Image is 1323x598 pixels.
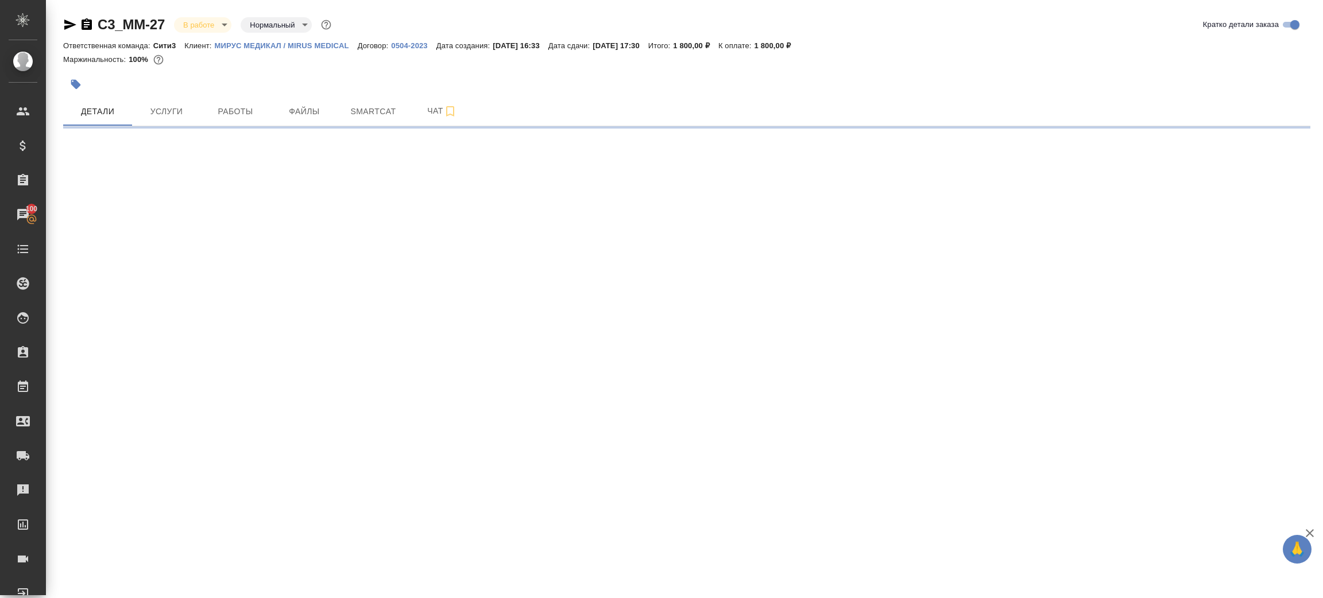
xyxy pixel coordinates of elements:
p: Клиент: [184,41,214,50]
span: Услуги [139,104,194,119]
button: Скопировать ссылку для ЯМессенджера [63,18,77,32]
p: [DATE] 16:33 [493,41,548,50]
p: 1 800,00 ₽ [673,41,718,50]
span: Детали [70,104,125,119]
p: Дата сдачи: [548,41,593,50]
span: 100 [19,203,45,215]
p: 0504-2023 [391,41,436,50]
a: 0504-2023 [391,40,436,50]
button: Скопировать ссылку [80,18,94,32]
p: [DATE] 17:30 [593,41,648,50]
p: 1 800,00 ₽ [755,41,800,50]
button: Доп статусы указывают на важность/срочность заказа [319,17,334,32]
a: 100 [3,200,43,229]
p: МИРУС МЕДИКАЛ / MIRUS MEDICAL [215,41,358,50]
span: 🙏 [1287,537,1307,561]
p: Договор: [358,41,392,50]
div: В работе [174,17,231,33]
svg: Подписаться [443,104,457,118]
p: Ответственная команда: [63,41,153,50]
button: В работе [180,20,218,30]
p: Маржинальность: [63,55,129,64]
span: Чат [415,104,470,118]
p: Сити3 [153,41,185,50]
span: Кратко детали заказа [1203,19,1279,30]
a: МИРУС МЕДИКАЛ / MIRUS MEDICAL [215,40,358,50]
span: Smartcat [346,104,401,119]
span: Работы [208,104,263,119]
div: В работе [241,17,312,33]
span: Файлы [277,104,332,119]
button: Нормальный [246,20,298,30]
p: Дата создания: [436,41,493,50]
a: C3_MM-27 [98,17,165,32]
button: Добавить тэг [63,72,88,97]
p: Итого: [648,41,673,50]
p: К оплате: [718,41,755,50]
p: 100% [129,55,151,64]
button: 🙏 [1283,535,1312,564]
